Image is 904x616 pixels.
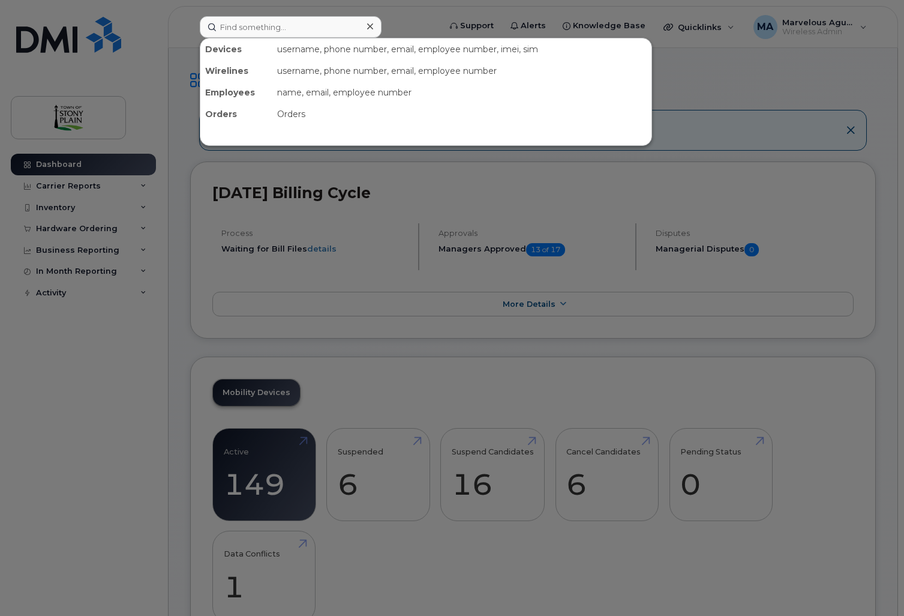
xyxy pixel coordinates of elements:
[272,82,651,103] div: name, email, employee number
[272,60,651,82] div: username, phone number, email, employee number
[200,82,272,103] div: Employees
[272,38,651,60] div: username, phone number, email, employee number, imei, sim
[200,60,272,82] div: Wirelines
[200,103,272,125] div: Orders
[272,103,651,125] div: Orders
[200,38,272,60] div: Devices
